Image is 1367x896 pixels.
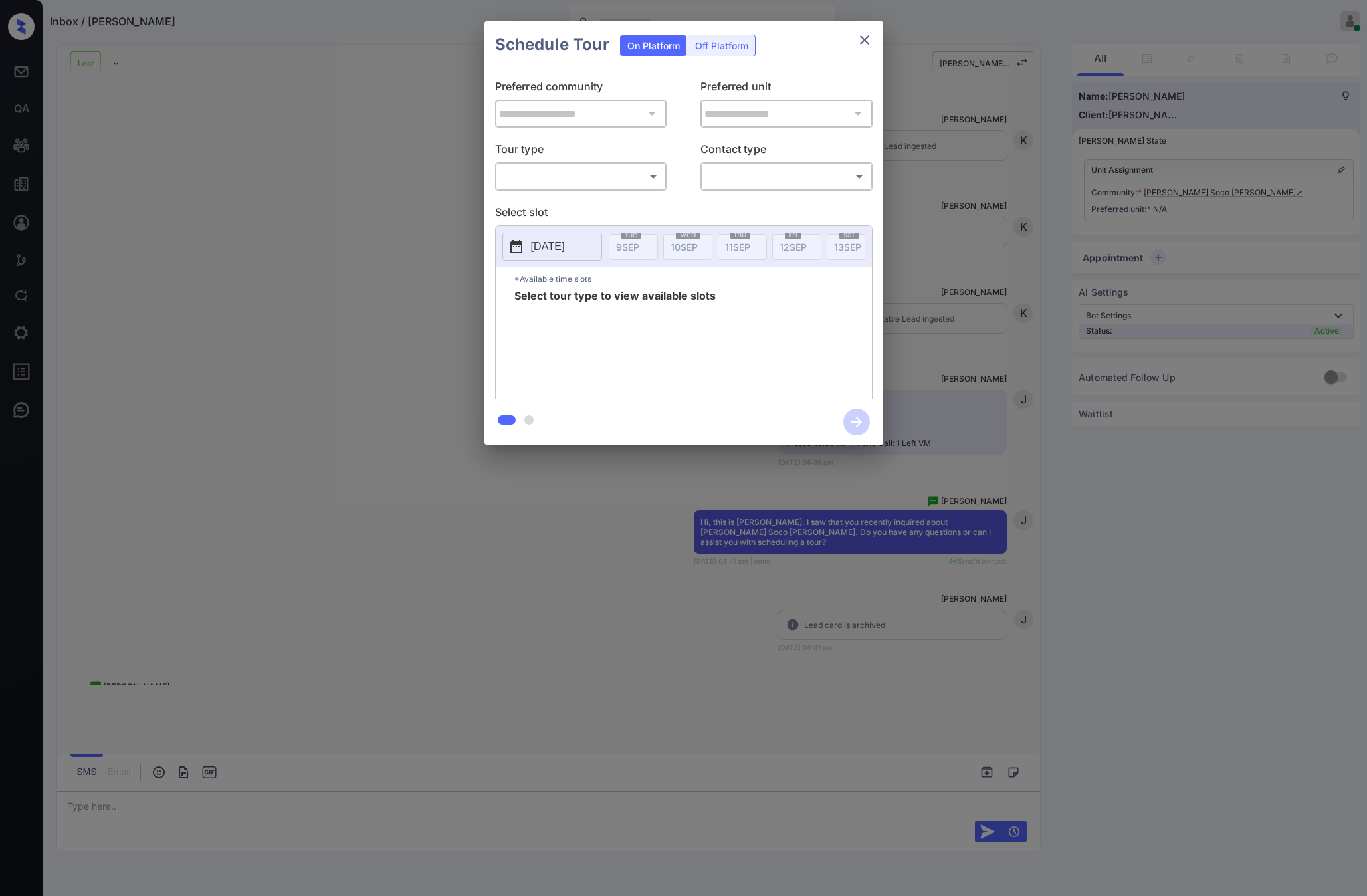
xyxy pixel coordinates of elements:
div: Off Platform [688,35,755,56]
p: [DATE] [531,239,565,255]
p: Preferred unit [700,78,873,100]
div: On Platform [621,35,686,56]
p: Tour type [495,141,667,162]
h2: Schedule Tour [484,21,620,68]
button: [DATE] [502,233,602,261]
p: Select slot [495,204,873,225]
p: Contact type [700,141,873,162]
button: close [851,27,878,53]
span: Select tour type to view available slots [514,290,716,397]
p: Preferred community [495,78,667,100]
p: *Available time slots [514,267,872,290]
